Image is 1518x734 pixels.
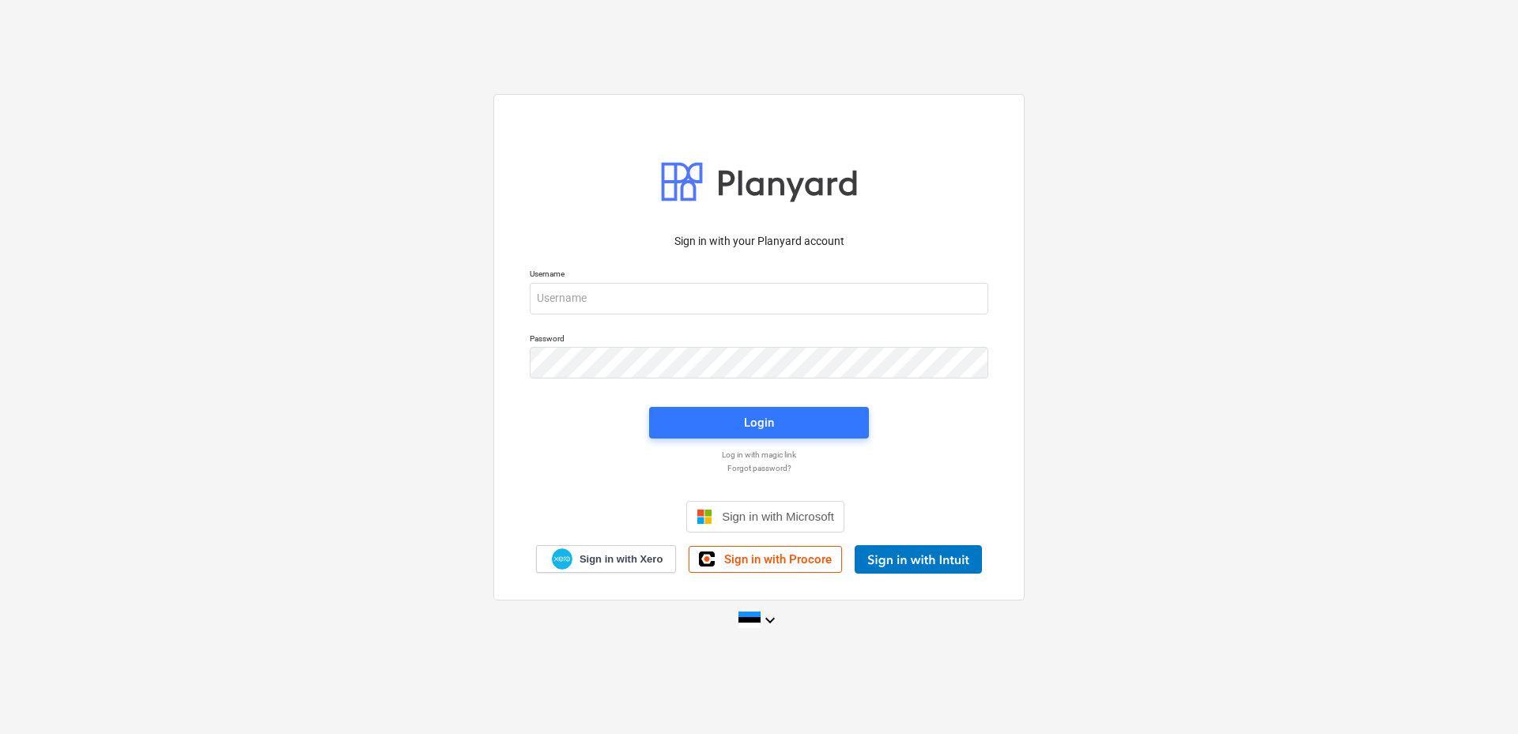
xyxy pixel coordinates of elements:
[552,548,572,570] img: Xero logo
[689,546,842,573] a: Sign in with Procore
[724,552,832,566] span: Sign in with Procore
[522,463,996,473] a: Forgot password?
[536,545,677,573] a: Sign in with Xero
[530,333,988,347] p: Password
[530,283,988,314] input: Username
[697,509,712,525] img: Microsoft logo
[522,450,996,460] a: Log in with magic link
[530,233,988,250] p: Sign in with your Planyard account
[649,407,869,439] button: Login
[530,269,988,282] p: Username
[580,552,663,566] span: Sign in with Xero
[761,611,780,630] i: keyboard_arrow_down
[722,510,834,523] span: Sign in with Microsoft
[744,412,774,433] div: Login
